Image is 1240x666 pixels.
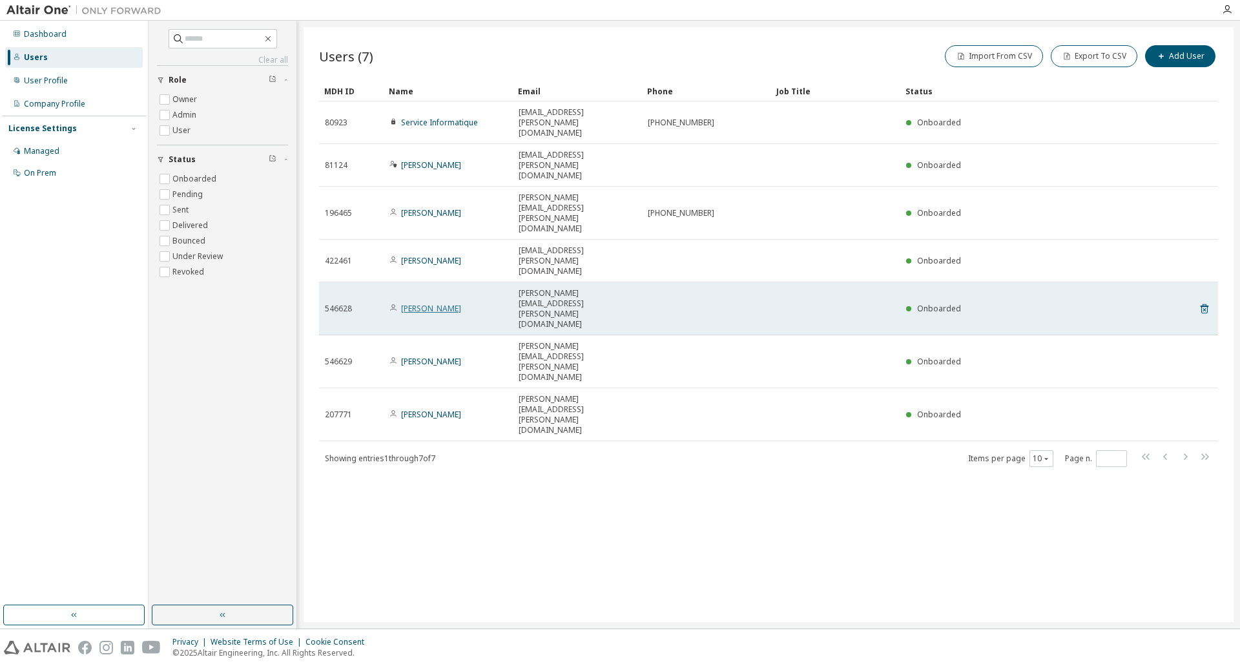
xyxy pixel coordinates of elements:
label: Delivered [172,218,211,233]
img: youtube.svg [142,641,161,654]
span: [PERSON_NAME][EMAIL_ADDRESS][PERSON_NAME][DOMAIN_NAME] [519,341,636,382]
span: 546628 [325,304,352,314]
label: Onboarded [172,171,219,187]
span: Onboarded [917,409,961,420]
span: [PERSON_NAME][EMAIL_ADDRESS][PERSON_NAME][DOMAIN_NAME] [519,193,636,234]
span: Status [169,154,196,165]
div: Job Title [776,81,895,101]
img: Altair One [6,4,168,17]
button: Status [157,145,288,174]
span: Clear filter [269,154,276,165]
span: 546629 [325,357,352,367]
div: Company Profile [24,99,85,109]
a: [PERSON_NAME] [401,303,461,314]
button: Add User [1145,45,1215,67]
span: [PHONE_NUMBER] [648,208,714,218]
img: altair_logo.svg [4,641,70,654]
div: Status [905,81,1151,101]
span: [EMAIL_ADDRESS][PERSON_NAME][DOMAIN_NAME] [519,107,636,138]
span: 422461 [325,256,352,266]
button: 10 [1033,453,1050,464]
div: Website Terms of Use [211,637,305,647]
a: Service Informatique [401,117,478,128]
span: [EMAIL_ADDRESS][PERSON_NAME][DOMAIN_NAME] [519,150,636,181]
div: License Settings [8,123,77,134]
span: Items per page [968,450,1053,467]
div: On Prem [24,168,56,178]
span: Users (7) [319,47,373,65]
a: [PERSON_NAME] [401,356,461,367]
span: [PERSON_NAME][EMAIL_ADDRESS][PERSON_NAME][DOMAIN_NAME] [519,288,636,329]
span: [PHONE_NUMBER] [648,118,714,128]
img: instagram.svg [99,641,113,654]
a: [PERSON_NAME] [401,207,461,218]
div: User Profile [24,76,68,86]
span: Onboarded [917,207,961,218]
img: facebook.svg [78,641,92,654]
label: Owner [172,92,200,107]
label: Sent [172,202,191,218]
button: Role [157,66,288,94]
p: © 2025 Altair Engineering, Inc. All Rights Reserved. [172,647,372,658]
img: linkedin.svg [121,641,134,654]
span: 196465 [325,208,352,218]
span: [PERSON_NAME][EMAIL_ADDRESS][PERSON_NAME][DOMAIN_NAME] [519,394,636,435]
span: Showing entries 1 through 7 of 7 [325,453,435,464]
span: Role [169,75,187,85]
span: Clear filter [269,75,276,85]
div: Phone [647,81,766,101]
span: 81124 [325,160,347,171]
label: Bounced [172,233,208,249]
a: [PERSON_NAME] [401,160,461,171]
span: Onboarded [917,160,961,171]
div: Users [24,52,48,63]
span: Onboarded [917,117,961,128]
span: Onboarded [917,255,961,266]
a: [PERSON_NAME] [401,255,461,266]
div: Dashboard [24,29,67,39]
div: Privacy [172,637,211,647]
div: Managed [24,146,59,156]
label: User [172,123,193,138]
a: Clear all [157,55,288,65]
div: Name [389,81,508,101]
button: Import From CSV [945,45,1043,67]
span: 80923 [325,118,347,128]
button: Export To CSV [1051,45,1137,67]
label: Under Review [172,249,225,264]
label: Revoked [172,264,207,280]
div: Cookie Consent [305,637,372,647]
a: [PERSON_NAME] [401,409,461,420]
label: Admin [172,107,199,123]
span: 207771 [325,410,352,420]
span: [EMAIL_ADDRESS][PERSON_NAME][DOMAIN_NAME] [519,245,636,276]
label: Pending [172,187,205,202]
div: Email [518,81,637,101]
span: Onboarded [917,356,961,367]
span: Page n. [1065,450,1127,467]
div: MDH ID [324,81,378,101]
span: Onboarded [917,303,961,314]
